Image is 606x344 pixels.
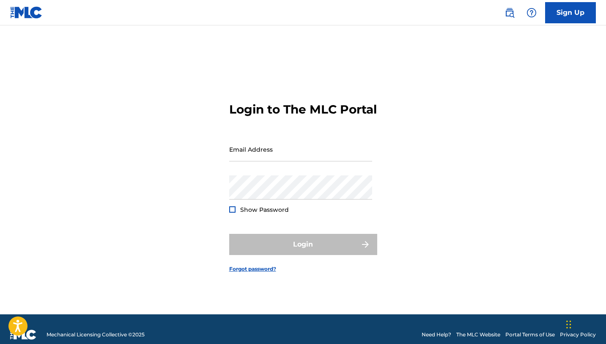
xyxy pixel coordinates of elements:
img: search [505,8,515,18]
div: Drag [566,312,571,337]
span: Mechanical Licensing Collective © 2025 [47,331,145,338]
a: Privacy Policy [560,331,596,338]
a: The MLC Website [456,331,500,338]
h3: Login to The MLC Portal [229,102,377,117]
a: Forgot password? [229,265,276,273]
img: help [526,8,537,18]
a: Need Help? [422,331,451,338]
div: Help [523,4,540,21]
img: MLC Logo [10,6,43,19]
span: Show Password [240,206,289,214]
img: logo [10,330,36,340]
a: Portal Terms of Use [505,331,555,338]
a: Sign Up [545,2,596,23]
a: Public Search [501,4,518,21]
iframe: Chat Widget [564,303,606,344]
